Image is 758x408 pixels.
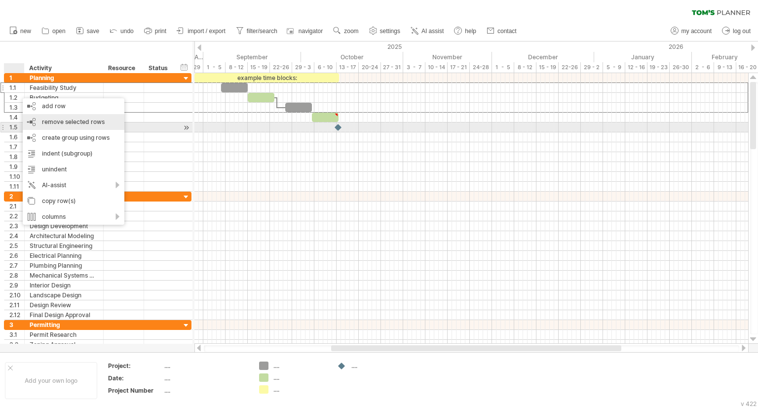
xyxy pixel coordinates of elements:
[421,28,444,35] span: AI assist
[182,122,191,133] div: scroll to activity
[514,62,536,73] div: 8 - 12
[9,330,24,339] div: 3.1
[625,62,647,73] div: 12 - 16
[30,340,98,349] div: Zoning Approval
[9,261,24,270] div: 2.7
[470,62,492,73] div: 24-28
[9,221,24,231] div: 2.3
[720,25,754,38] a: log out
[9,122,24,132] div: 1.5
[5,362,97,399] div: Add your own logo
[331,25,361,38] a: zoom
[9,152,24,162] div: 1.8
[497,28,517,35] span: contact
[42,118,105,125] span: remove selected rows
[23,162,124,177] div: unindent
[174,25,228,38] a: import / export
[314,62,337,73] div: 6 - 10
[107,25,137,38] a: undo
[108,362,162,370] div: Project:
[9,162,24,171] div: 1.9
[30,310,98,320] div: Final Design Approval
[344,28,358,35] span: zoom
[164,386,247,395] div: ....
[30,241,98,250] div: Structural Engineering
[292,62,314,73] div: 29 - 3
[30,320,98,329] div: Permitting
[164,362,247,370] div: ....
[448,62,470,73] div: 17 - 21
[9,103,24,112] div: 1.3
[452,25,479,38] a: help
[484,25,520,38] a: contact
[492,52,594,62] div: December 2025
[108,374,162,382] div: Date:
[188,28,226,35] span: import / export
[647,62,670,73] div: 19 - 23
[403,62,425,73] div: 3 - 7
[149,63,170,73] div: Status
[226,62,248,73] div: 8 - 12
[23,130,124,146] div: create group using rows
[30,330,98,339] div: Permit Research
[30,231,98,241] div: Architectural Modeling
[23,193,124,209] div: copy row(s)
[20,28,31,35] span: new
[30,281,98,290] div: Interior Design
[594,52,692,62] div: January 2026
[9,310,24,320] div: 2.12
[164,374,247,382] div: ....
[425,62,448,73] div: 10 - 14
[23,209,124,225] div: columns
[9,211,24,221] div: 2.2
[30,93,98,102] div: Budgeting
[30,300,98,310] div: Design Review
[108,386,162,395] div: Project Number
[23,98,124,114] div: add row
[30,221,98,231] div: Design Development
[285,25,326,38] a: navigator
[9,142,24,152] div: 1.7
[9,290,24,300] div: 2.10
[299,28,323,35] span: navigator
[203,52,301,62] div: September 2025
[692,62,714,73] div: 2 - 6
[39,25,69,38] a: open
[9,271,24,280] div: 2.8
[194,73,339,82] div: example time blocks:
[273,373,327,382] div: ....
[87,28,99,35] span: save
[155,28,166,35] span: print
[233,25,280,38] a: filter/search
[465,28,476,35] span: help
[9,300,24,310] div: 2.11
[403,52,492,62] div: November 2025
[670,62,692,73] div: 26-30
[248,62,270,73] div: 15 - 19
[273,362,327,370] div: ....
[30,83,98,92] div: Feasibility Study
[7,25,34,38] a: new
[9,172,24,181] div: 1.10
[29,63,98,73] div: Activity
[359,62,381,73] div: 20-24
[408,25,447,38] a: AI assist
[270,62,292,73] div: 22-26
[9,320,24,329] div: 3
[9,182,24,191] div: 1.11
[351,362,405,370] div: ....
[9,73,24,82] div: 1
[337,62,359,73] div: 13 - 17
[108,63,138,73] div: Resource
[9,231,24,241] div: 2.4
[559,62,581,73] div: 22-26
[273,385,327,394] div: ....
[9,251,24,260] div: 2.6
[247,28,277,35] span: filter/search
[492,62,514,73] div: 1 - 5
[9,340,24,349] div: 3.2
[120,28,134,35] span: undo
[301,52,403,62] div: October 2025
[30,290,98,300] div: Landscape Design
[23,146,124,162] div: indent (subgroup)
